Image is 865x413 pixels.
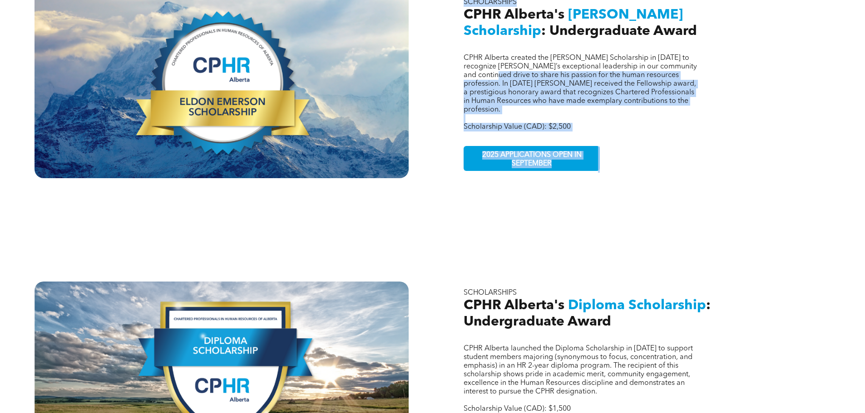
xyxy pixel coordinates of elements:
[464,299,564,312] span: CPHR Alberta's
[464,54,697,113] span: CPHR Alberta created the [PERSON_NAME] Scholarship in [DATE] to recognize [PERSON_NAME]’s excepti...
[465,146,598,173] span: 2025 APPLICATIONS OPEN IN SEPTEMBER
[464,146,600,171] a: 2025 APPLICATIONS OPEN IN SEPTEMBER
[464,123,571,131] span: Scholarship Value (CAD): $2,500
[541,24,697,38] span: : Undergraduate Award
[464,8,564,22] span: CPHR Alberta's
[464,8,683,38] span: [PERSON_NAME] Scholarship
[464,289,517,296] span: SCHOLARSHIPS
[464,345,693,395] span: CPHR Alberta launched the Diploma Scholarship in [DATE] to support student members majoring (syno...
[568,299,706,312] span: Diploma Scholarship
[464,405,571,413] span: Scholarship Value (CAD): $1,500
